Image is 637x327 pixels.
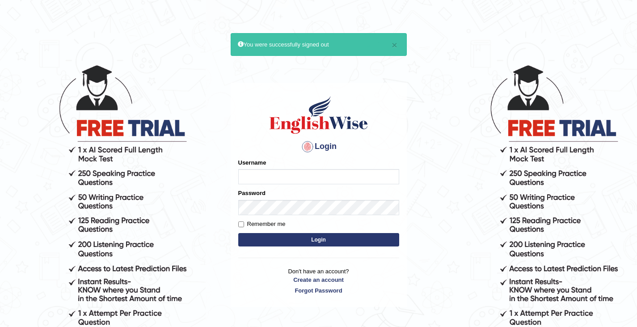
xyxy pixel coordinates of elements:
[238,220,286,229] label: Remember me
[268,95,370,135] img: Logo of English Wise sign in for intelligent practice with AI
[238,158,266,167] label: Username
[238,140,399,154] h4: Login
[238,233,399,246] button: Login
[238,276,399,284] a: Create an account
[238,189,266,197] label: Password
[231,33,407,56] div: You were successfully signed out
[392,40,397,50] button: ×
[238,267,399,295] p: Don't have an account?
[238,286,399,295] a: Forgot Password
[238,221,244,227] input: Remember me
